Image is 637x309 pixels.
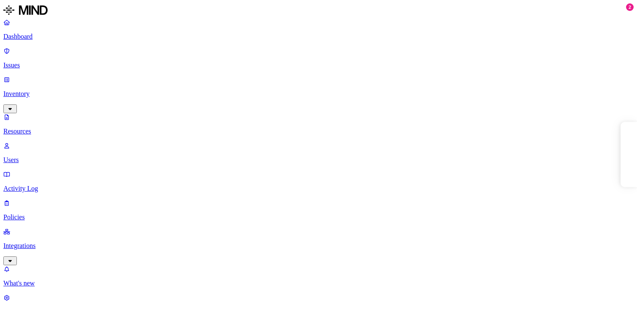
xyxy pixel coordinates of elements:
[3,265,634,287] a: What's new
[3,61,634,69] p: Issues
[3,213,634,221] p: Policies
[3,128,634,135] p: Resources
[3,3,634,19] a: MIND
[3,199,634,221] a: Policies
[3,280,634,287] p: What's new
[3,47,634,69] a: Issues
[3,113,634,135] a: Resources
[626,3,634,11] div: 2
[3,76,634,112] a: Inventory
[3,3,48,17] img: MIND
[3,228,634,264] a: Integrations
[3,19,634,40] a: Dashboard
[3,242,634,250] p: Integrations
[3,156,634,164] p: Users
[3,185,634,192] p: Activity Log
[3,170,634,192] a: Activity Log
[3,90,634,98] p: Inventory
[3,33,634,40] p: Dashboard
[3,142,634,164] a: Users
